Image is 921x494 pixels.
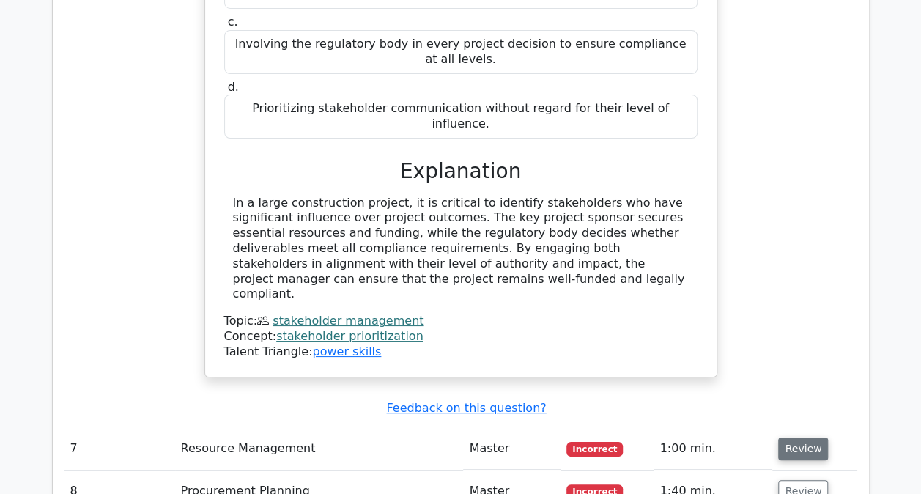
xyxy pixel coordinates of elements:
span: d. [228,80,239,94]
div: In a large construction project, it is critical to identify stakeholders who have significant inf... [233,196,689,303]
a: power skills [312,344,381,358]
a: stakeholder management [273,314,423,328]
td: 7 [64,428,175,470]
td: Master [463,428,561,470]
span: Incorrect [566,442,623,457]
a: stakeholder prioritization [276,329,423,343]
div: Topic: [224,314,698,329]
h3: Explanation [233,159,689,184]
a: Feedback on this question? [386,401,546,415]
div: Talent Triangle: [224,314,698,359]
button: Review [778,438,828,460]
td: 1:00 min. [654,428,772,470]
div: Prioritizing stakeholder communication without regard for their level of influence. [224,95,698,139]
div: Involving the regulatory body in every project decision to ensure compliance at all levels. [224,30,698,74]
div: Concept: [224,329,698,344]
td: Resource Management [175,428,464,470]
span: c. [228,15,238,29]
